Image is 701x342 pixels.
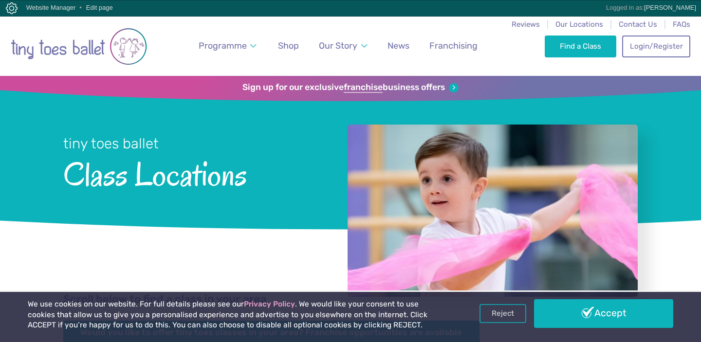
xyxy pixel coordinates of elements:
[534,299,673,327] a: Accept
[194,35,261,57] a: Programme
[319,40,357,51] span: Our Story
[622,36,690,57] a: Login/Register
[555,20,603,29] a: Our Locations
[274,35,303,57] a: Shop
[673,20,690,29] a: FAQs
[387,40,409,51] span: News
[199,40,247,51] span: Programme
[244,300,295,308] a: Privacy Policy
[425,35,482,57] a: Franchising
[383,35,414,57] a: News
[545,36,616,57] a: Find a Class
[314,35,372,57] a: Our Story
[619,20,657,29] a: Contact Us
[344,82,383,93] strong: franchise
[63,135,159,152] small: tiny toes ballet
[11,22,147,71] img: tiny toes ballet
[480,304,526,323] a: Reject
[63,153,322,193] span: Class Locations
[512,20,540,29] a: Reviews
[11,16,147,76] a: Go to home page
[429,40,478,51] span: Franchising
[278,40,299,51] span: Shop
[242,82,458,93] a: Sign up for our exclusivefranchisebusiness offers
[28,299,447,331] p: We use cookies on our website. For full details please see our . We would like your consent to us...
